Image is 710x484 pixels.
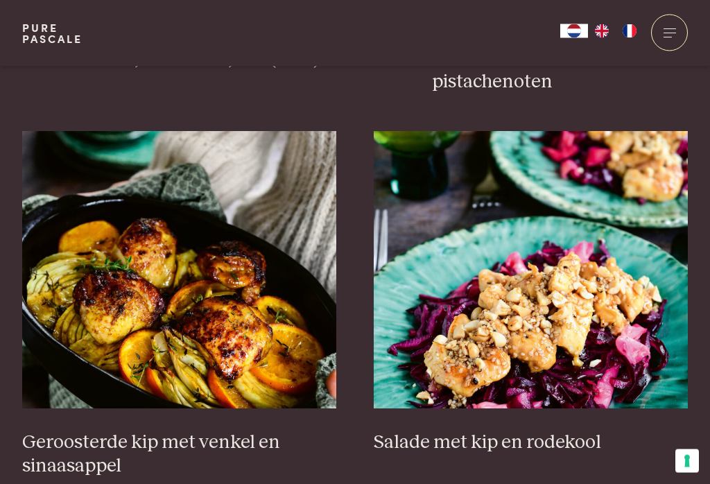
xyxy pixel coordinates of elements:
aside: Language selected: Nederlands [560,24,643,38]
ul: Language list [588,24,643,38]
a: Geroosterde kip met venkel en sinaasappel Geroosterde kip met venkel en sinaasappel [22,132,337,479]
a: PurePascale [22,22,83,44]
h3: Salade met kip en rodekool [374,431,689,456]
a: NL [560,24,588,38]
img: Salade met kip en rodekool [374,132,689,409]
h3: Geroosterde kip met venkel en sinaasappel [22,431,337,479]
div: Language [560,24,588,38]
a: Salade met kip en rodekool Salade met kip en rodekool [374,132,689,455]
img: Geroosterde kip met venkel en sinaasappel [22,132,337,409]
a: EN [588,24,616,38]
button: Uw voorkeuren voor toestemming voor trackingtechnologieën [675,449,699,473]
h3: Cheesecake met pistachenoten [432,47,688,95]
a: FR [616,24,643,38]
